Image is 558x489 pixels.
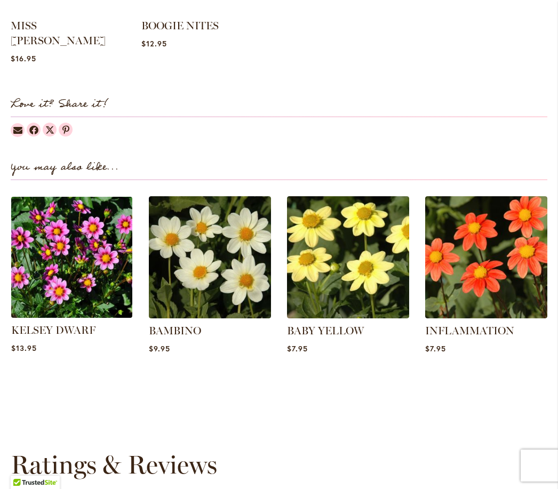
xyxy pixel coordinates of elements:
img: INFLAMMATION [425,196,547,318]
a: BABY YELLOW [287,324,364,337]
span: $7.95 [287,343,308,354]
a: KELSEY DWARF [11,324,95,336]
span: $16.95 [11,53,36,63]
a: Dahlias on Facebook [27,123,41,137]
a: BABY YELLOW [287,310,409,320]
iframe: Launch Accessibility Center [8,451,38,481]
img: BABY YELLOW [287,196,409,318]
a: BAMBINO [149,324,201,337]
span: $9.95 [149,343,170,354]
strong: Ratings & Reviews [11,449,217,480]
a: Dahlias on Twitter [43,123,57,137]
a: BOOGIE NITES [141,19,219,32]
a: INFLAMMATION [425,310,547,320]
img: KELSEY DWARF [8,194,135,320]
a: BAMBINO [149,310,271,320]
a: INFLAMMATION [425,324,514,337]
strong: Love it? Share it! [11,95,108,113]
span: $12.95 [141,38,167,49]
a: Dahlias on Pinterest [59,123,73,137]
span: $7.95 [425,343,446,354]
span: $13.95 [11,343,37,353]
img: BAMBINO [149,196,271,318]
a: KELSEY DWARF [11,310,132,320]
a: MISS [PERSON_NAME] [11,19,106,47]
strong: You may also like... [11,158,119,176]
